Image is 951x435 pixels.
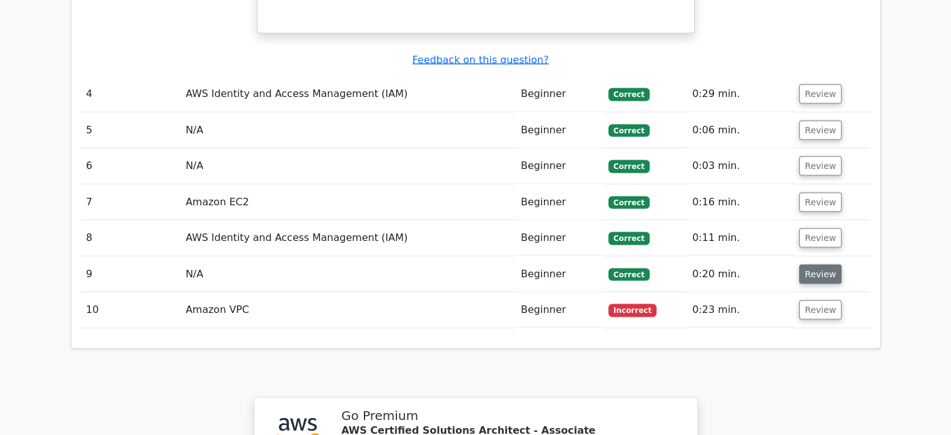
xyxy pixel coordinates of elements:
[412,53,548,65] a: Feedback on this question?
[608,304,657,316] span: Incorrect
[608,124,649,136] span: Correct
[687,148,794,183] td: 0:03 min.
[687,184,794,220] td: 0:16 min.
[799,300,842,319] button: Review
[799,228,842,247] button: Review
[516,148,603,183] td: Beginner
[799,84,842,103] button: Review
[799,264,842,284] button: Review
[687,76,794,111] td: 0:29 min.
[516,220,603,255] td: Beginner
[687,112,794,148] td: 0:06 min.
[608,268,649,280] span: Correct
[181,220,516,255] td: AWS Identity and Access Management (IAM)
[81,112,181,148] td: 5
[799,156,842,175] button: Review
[181,256,516,292] td: N/A
[608,196,649,208] span: Correct
[687,292,794,327] td: 0:23 min.
[181,76,516,111] td: AWS Identity and Access Management (IAM)
[799,120,842,140] button: Review
[81,256,181,292] td: 9
[81,220,181,255] td: 8
[687,256,794,292] td: 0:20 min.
[81,148,181,183] td: 6
[516,292,603,327] td: Beginner
[81,292,181,327] td: 10
[608,88,649,100] span: Correct
[608,232,649,244] span: Correct
[181,148,516,183] td: N/A
[799,192,842,212] button: Review
[516,256,603,292] td: Beginner
[687,220,794,255] td: 0:11 min.
[516,112,603,148] td: Beginner
[181,112,516,148] td: N/A
[608,160,649,172] span: Correct
[81,184,181,220] td: 7
[81,76,181,111] td: 4
[516,184,603,220] td: Beginner
[181,184,516,220] td: Amazon EC2
[181,292,516,327] td: Amazon VPC
[516,76,603,111] td: Beginner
